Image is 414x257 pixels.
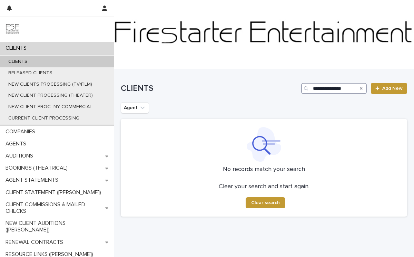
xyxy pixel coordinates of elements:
[3,59,33,65] p: CLIENTS
[3,70,58,76] p: RELEASED CLIENTS
[3,165,73,171] p: BOOKINGS (THEATRICAL)
[251,200,280,205] span: Clear search
[219,183,309,191] p: Clear your search and start again.
[3,115,85,121] p: CURRENT CLIENT PROCESSING
[6,22,19,36] img: 9JgRvJ3ETPGCJDhvPVA5
[129,166,399,173] p: No records match your search
[382,86,403,91] span: Add New
[3,220,114,233] p: NEW CLIENT AUDITIONS ([PERSON_NAME])
[3,239,69,246] p: RENEWAL CONTRACTS
[3,177,64,183] p: AGENT STATEMENTS
[121,84,298,94] h1: CLIENTS
[3,189,107,196] p: CLIENT STATEMENT ([PERSON_NAME])
[3,153,39,159] p: AUDITIONS
[3,45,32,51] p: CLIENTS
[3,128,41,135] p: COMPANIES
[3,82,98,87] p: NEW CLIENTS PROCESSING (TV/FILM)
[3,201,105,215] p: CLIENT COMMISSIONS & MAILED CHECKS
[3,141,32,147] p: AGENTS
[3,104,98,110] p: NEW CLIENT PROC -NY COMMERCIAL
[3,93,98,98] p: NEW CLIENT PROCESSING (THEATER)
[301,83,367,94] input: Search
[121,102,149,113] button: Agent
[246,197,285,208] button: Clear search
[371,83,407,94] a: Add New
